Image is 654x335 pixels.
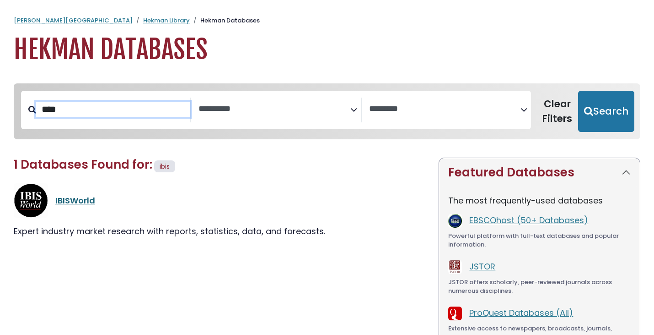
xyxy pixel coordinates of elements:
a: Hekman Library [143,16,190,25]
h1: Hekman Databases [14,34,640,65]
a: ProQuest Databases (All) [469,307,573,319]
a: IBISWorld [55,195,95,206]
div: JSTOR offers scholarly, peer-reviewed journals across numerous disciplines. [448,278,631,296]
nav: breadcrumb [14,16,640,25]
button: Featured Databases [439,158,640,187]
button: Submit for Search Results [578,91,634,132]
p: The most frequently-used databases [448,194,631,207]
span: ibis [160,162,170,171]
div: Expert industry market research with reports, statistics, data, and forecasts. [14,225,428,237]
div: Powerful platform with full-text databases and popular information. [448,231,631,249]
a: [PERSON_NAME][GEOGRAPHIC_DATA] [14,16,133,25]
textarea: Search [198,104,350,114]
nav: Search filters [14,83,640,139]
li: Hekman Databases [190,16,260,25]
a: EBSCOhost (50+ Databases) [469,214,588,226]
textarea: Search [369,104,520,114]
a: JSTOR [469,261,495,272]
button: Clear Filters [536,91,578,132]
span: 1 Databases Found for: [14,156,152,173]
input: Search database by title or keyword [36,102,190,117]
